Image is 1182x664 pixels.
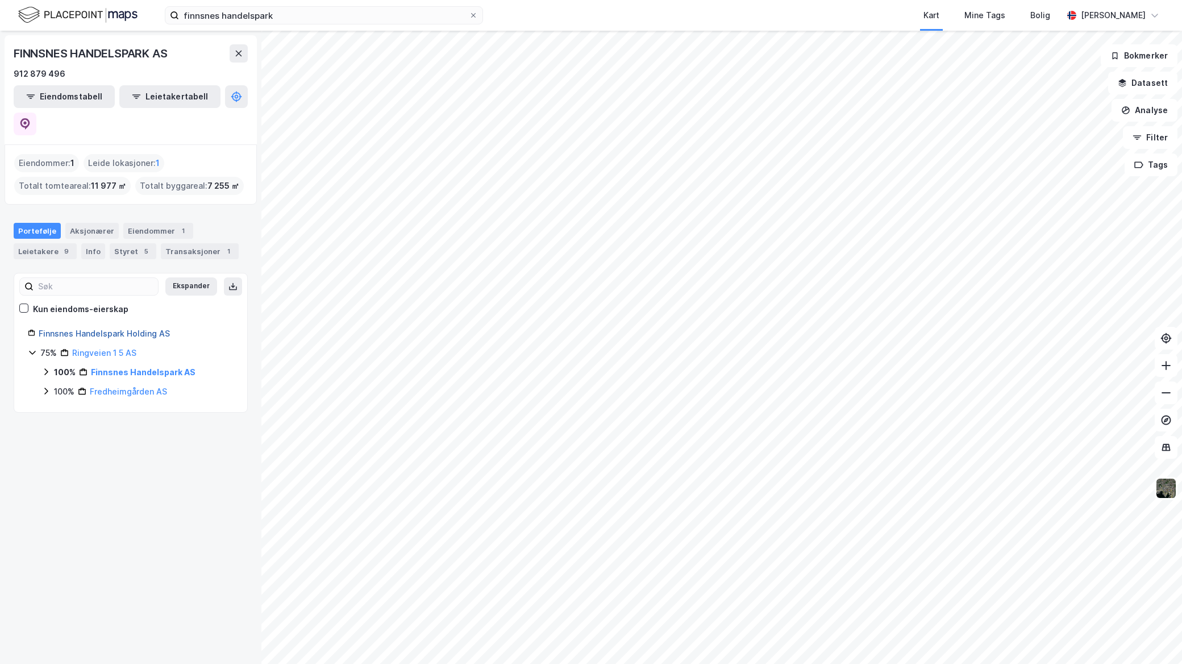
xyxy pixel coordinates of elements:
a: Ringveien 1 5 AS [72,348,136,358]
button: Filter [1123,126,1177,149]
div: FINNSNES HANDELSPARK AS [14,44,169,63]
div: 100% [54,385,74,399]
div: 100% [54,366,76,379]
img: 9k= [1155,478,1177,499]
div: Leide lokasjoner : [84,154,164,172]
input: Søk [34,278,158,295]
button: Bokmerker [1101,44,1177,67]
div: Portefølje [14,223,61,239]
button: Analyse [1112,99,1177,122]
button: Leietakertabell [119,85,220,108]
div: Aksjonærer [65,223,119,239]
div: Kun eiendoms-eierskap [33,302,128,316]
div: Kontrollprogram for chat [1125,609,1182,664]
div: Bolig [1030,9,1050,22]
span: 1 [70,156,74,170]
button: Eiendomstabell [14,85,115,108]
div: Transaksjoner [161,243,239,259]
div: Eiendommer : [14,154,79,172]
img: logo.f888ab2527a4732fd821a326f86c7f29.svg [18,5,138,25]
div: Mine Tags [964,9,1005,22]
div: Leietakere [14,243,77,259]
div: 9 [61,246,72,257]
input: Søk på adresse, matrikkel, gårdeiere, leietakere eller personer [179,7,469,24]
div: 1 [223,246,234,257]
span: 1 [156,156,160,170]
button: Ekspander [165,277,217,296]
div: 1 [177,225,189,236]
div: Eiendommer [123,223,193,239]
div: 5 [140,246,152,257]
div: Styret [110,243,156,259]
iframe: Chat Widget [1125,609,1182,664]
a: Fredheimgården AS [90,387,167,396]
div: Kart [923,9,939,22]
div: Totalt byggareal : [135,177,244,195]
div: Info [81,243,105,259]
button: Datasett [1108,72,1177,94]
a: Finnsnes Handelspark Holding AS [39,329,170,338]
span: 7 255 ㎡ [207,179,239,193]
div: 912 879 496 [14,67,65,81]
span: 11 977 ㎡ [91,179,126,193]
div: [PERSON_NAME] [1081,9,1146,22]
a: Finnsnes Handelspark AS [91,367,195,377]
div: 75% [40,346,57,360]
button: Tags [1125,153,1177,176]
div: Totalt tomteareal : [14,177,131,195]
